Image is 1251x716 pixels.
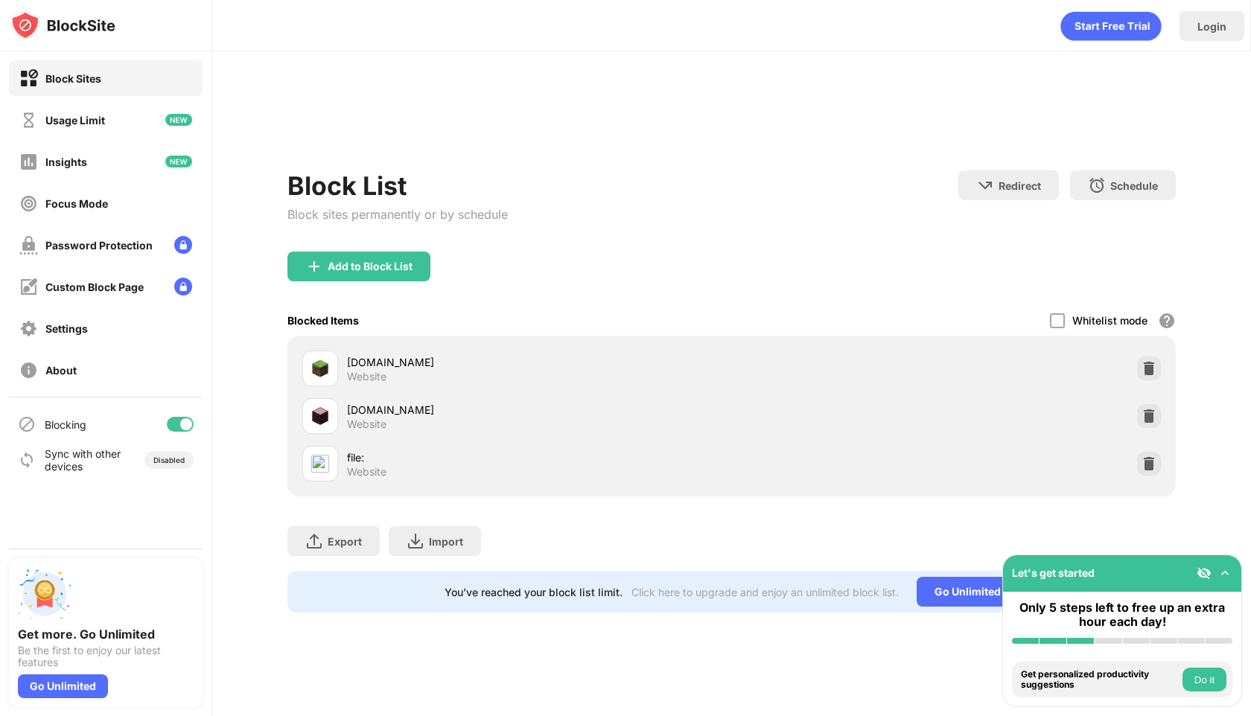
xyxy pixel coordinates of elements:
div: Settings [45,322,88,335]
div: Website [347,418,386,431]
img: logo-blocksite.svg [10,10,115,40]
img: new-icon.svg [165,156,192,167]
div: animation [1060,11,1162,41]
img: block-on.svg [19,69,38,88]
div: Import [429,535,463,548]
div: Get more. Go Unlimited [18,627,194,642]
div: Website [347,370,386,383]
img: insights-off.svg [19,153,38,171]
div: Focus Mode [45,197,108,210]
img: sync-icon.svg [18,451,36,469]
div: Blocking [45,418,86,431]
div: Export [328,535,362,548]
div: About [45,364,77,377]
img: eye-not-visible.svg [1197,566,1212,581]
img: focus-off.svg [19,194,38,213]
img: favicons [311,359,329,377]
div: Block Sites [45,72,101,85]
div: Add to Block List [328,260,413,272]
div: Only 5 steps left to free up an extra hour each day! [1012,601,1232,629]
div: [DOMAIN_NAME] [347,402,732,418]
div: Custom Block Page [45,281,144,293]
div: Go Unlimited [18,674,108,698]
div: Go Unlimited [917,577,1019,607]
div: Login [1197,20,1226,33]
div: [DOMAIN_NAME] [347,354,732,370]
div: Disabled [153,456,185,464]
div: Insights [45,156,87,168]
img: settings-off.svg [19,319,38,338]
img: omni-setup-toggle.svg [1217,566,1232,581]
img: favicons [311,407,329,425]
div: Blocked Items [287,314,359,327]
div: You’ve reached your block list limit. [445,586,623,598]
img: blocking-icon.svg [18,415,36,433]
div: Click here to upgrade and enjoy an unlimited block list. [631,586,899,598]
div: Get personalized productivity suggestions [1021,669,1179,691]
div: Website [347,465,386,479]
img: about-off.svg [19,361,38,380]
div: Redirect [999,179,1041,192]
div: Block sites permanently or by schedule [287,207,508,222]
div: Password Protection [45,239,153,252]
div: Be the first to enjoy our latest features [18,645,194,668]
button: Do it [1182,668,1226,691]
img: lock-menu.svg [174,236,192,254]
img: customize-block-page-off.svg [19,278,38,296]
div: Block List [287,170,508,201]
div: Sync with other devices [45,447,121,473]
img: lock-menu.svg [174,278,192,295]
div: file: [347,450,732,465]
div: Usage Limit [45,114,105,127]
img: favicons [311,455,329,473]
img: time-usage-off.svg [19,111,38,130]
div: Whitelist mode [1072,314,1147,327]
img: password-protection-off.svg [19,236,38,255]
img: push-unlimited.svg [18,567,71,621]
div: Schedule [1110,179,1158,192]
img: new-icon.svg [165,114,192,126]
div: Let's get started [1012,566,1095,579]
iframe: Banner [287,93,1176,153]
